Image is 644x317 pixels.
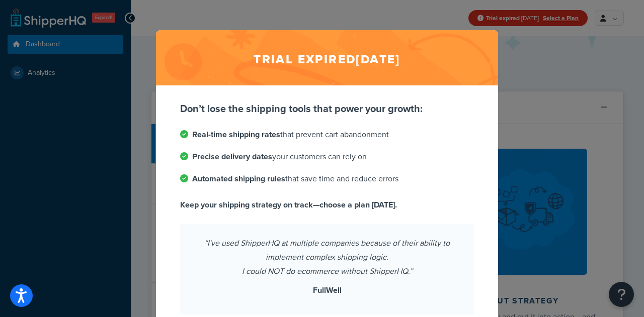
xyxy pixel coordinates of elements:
strong: Precise delivery dates [192,151,272,162]
li: your customers can rely on [180,150,474,164]
p: Keep your shipping strategy on track—choose a plan [DATE]. [180,198,474,212]
p: “I've used ShipperHQ at multiple companies because of their ability to implement complex shipping... [192,236,462,278]
li: that save time and reduce errors [180,172,474,186]
p: Don’t lose the shipping tools that power your growth: [180,101,474,116]
p: FullWell [192,283,462,297]
strong: Real-time shipping rates [192,129,280,140]
h2: Trial expired [DATE] [156,30,498,85]
li: that prevent cart abandonment [180,128,474,142]
strong: Automated shipping rules [192,173,285,184]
